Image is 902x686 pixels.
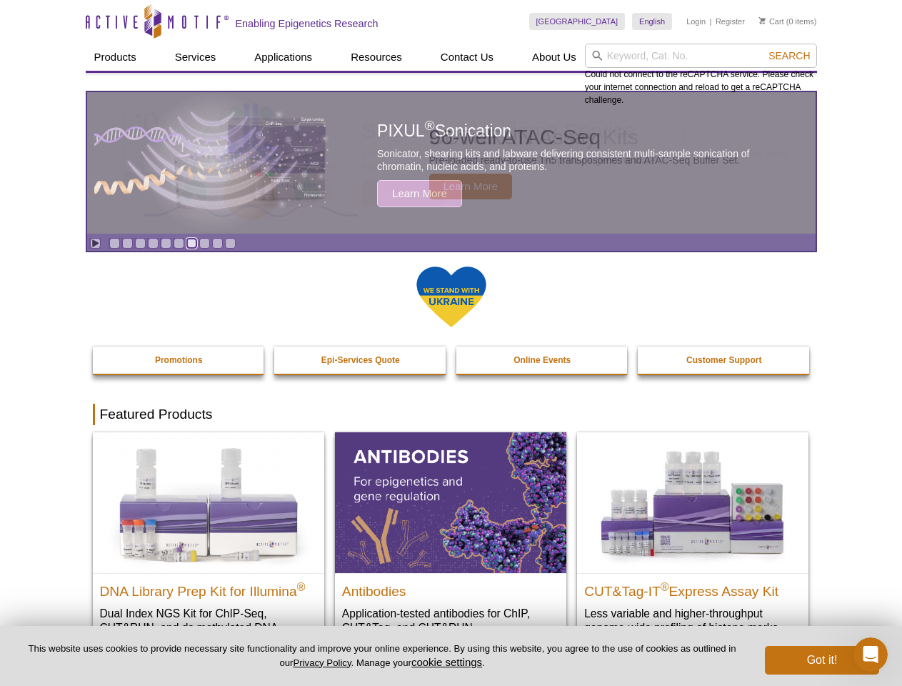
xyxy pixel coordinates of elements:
h2: Antibodies [342,577,559,599]
article: PIXUL Sonication [87,92,816,234]
p: Sonicator, shearing kits and labware delivering consistent multi-sample sonication of chromatin, ... [377,147,783,173]
a: Go to slide 6 [174,238,184,249]
a: Register [716,16,745,26]
img: All Antibodies [335,432,566,572]
a: Go to slide 7 [186,238,197,249]
a: Epi-Services Quote [274,347,447,374]
a: Go to slide 4 [148,238,159,249]
a: Services [166,44,225,71]
img: PIXUL sonication [94,91,330,234]
span: Learn More [377,180,462,207]
strong: Online Events [513,355,571,365]
a: Applications [246,44,321,71]
a: All Antibodies Antibodies Application-tested antibodies for ChIP, CUT&Tag, and CUT&RUN. [335,432,566,649]
a: Go to slide 1 [109,238,120,249]
img: We Stand With Ukraine [416,265,487,329]
p: Less variable and higher-throughput genome-wide profiling of histone marks​. [584,606,801,635]
a: Login [686,16,706,26]
p: Application-tested antibodies for ChIP, CUT&Tag, and CUT&RUN. [342,606,559,635]
a: Promotions [93,347,266,374]
a: Go to slide 9 [212,238,223,249]
img: Your Cart [759,17,766,24]
span: Search [768,50,810,61]
a: [GEOGRAPHIC_DATA] [529,13,626,30]
a: Go to slide 3 [135,238,146,249]
a: Customer Support [638,347,811,374]
button: Search [764,49,814,62]
p: Dual Index NGS Kit for ChIP-Seq, CUT&RUN, and ds methylated DNA assays. [100,606,317,650]
sup: ® [425,119,435,134]
sup: ® [297,580,306,592]
a: Cart [759,16,784,26]
a: Online Events [456,347,629,374]
p: This website uses cookies to provide necessary site functionality and improve your online experie... [23,642,741,670]
li: | [710,13,712,30]
h2: Enabling Epigenetics Research [236,17,379,30]
span: PIXUL Sonication [377,121,511,140]
li: (0 items) [759,13,817,30]
a: Toggle autoplay [90,238,101,249]
h2: Featured Products [93,404,810,425]
strong: Customer Support [686,355,761,365]
sup: ® [661,580,669,592]
div: Could not connect to the reCAPTCHA service. Please check your internet connection and reload to g... [585,44,817,106]
h2: DNA Library Prep Kit for Illumina [100,577,317,599]
a: Products [86,44,145,71]
a: Go to slide 2 [122,238,133,249]
h2: CUT&Tag-IT Express Assay Kit [584,577,801,599]
button: cookie settings [411,656,482,668]
a: CUT&Tag-IT® Express Assay Kit CUT&Tag-IT®Express Assay Kit Less variable and higher-throughput ge... [577,432,808,649]
input: Keyword, Cat. No. [585,44,817,68]
a: Privacy Policy [293,657,351,668]
a: Go to slide 5 [161,238,171,249]
img: CUT&Tag-IT® Express Assay Kit [577,432,808,572]
button: Got it! [765,646,879,675]
a: Contact Us [432,44,502,71]
a: Go to slide 10 [225,238,236,249]
a: English [632,13,672,30]
a: PIXUL sonication PIXUL®Sonication Sonicator, shearing kits and labware delivering consistent mult... [87,92,816,234]
strong: Promotions [155,355,203,365]
a: DNA Library Prep Kit for Illumina DNA Library Prep Kit for Illumina® Dual Index NGS Kit for ChIP-... [93,432,324,663]
a: Go to slide 8 [199,238,210,249]
a: About Us [523,44,585,71]
img: DNA Library Prep Kit for Illumina [93,432,324,572]
iframe: Intercom live chat [853,637,888,672]
a: Resources [342,44,411,71]
strong: Epi-Services Quote [321,355,400,365]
